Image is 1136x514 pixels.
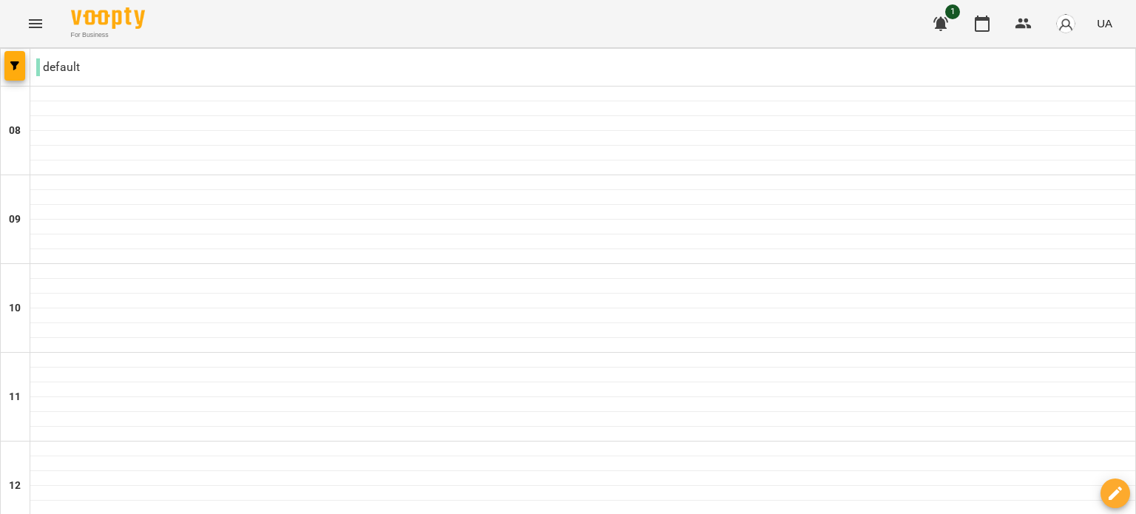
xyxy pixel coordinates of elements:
h6: 12 [9,478,21,494]
button: Menu [18,6,53,41]
span: For Business [71,30,145,40]
h6: 10 [9,300,21,317]
span: UA [1097,16,1112,31]
p: default [36,58,80,76]
span: 1 [945,4,960,19]
h6: 11 [9,389,21,405]
img: Voopty Logo [71,7,145,29]
button: UA [1091,10,1118,37]
img: avatar_s.png [1055,13,1076,34]
h6: 09 [9,212,21,228]
h6: 08 [9,123,21,139]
